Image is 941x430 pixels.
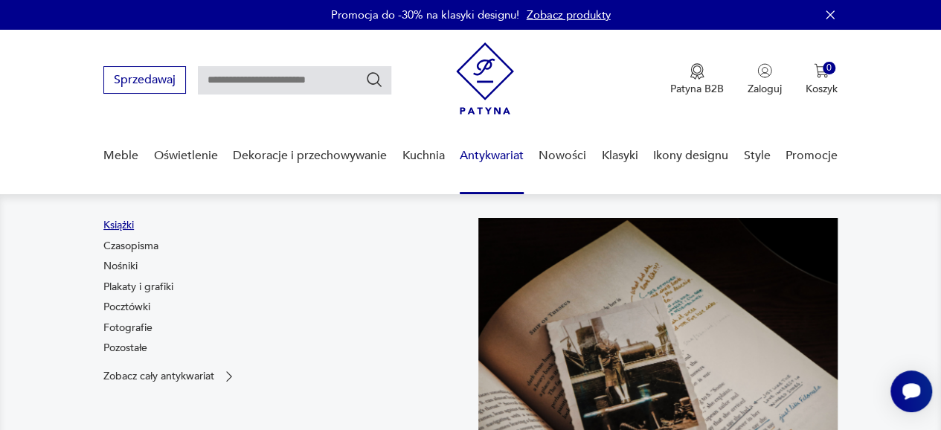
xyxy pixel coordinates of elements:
a: Dekoracje i przechowywanie [233,127,387,184]
p: Zaloguj [748,82,782,96]
img: Patyna - sklep z meblami i dekoracjami vintage [456,42,514,115]
a: Zobacz produkty [527,7,611,22]
a: Ikona medaluPatyna B2B [670,63,724,96]
a: Pozostałe [103,341,147,356]
p: Koszyk [806,82,838,96]
a: Pocztówki [103,300,150,315]
button: 0Koszyk [806,63,838,96]
a: Style [743,127,770,184]
a: Czasopisma [103,239,158,254]
img: Ikonka użytkownika [757,63,772,78]
iframe: Smartsupp widget button [890,370,932,412]
a: Kuchnia [402,127,444,184]
a: Antykwariat [460,127,524,184]
img: Ikona koszyka [814,63,829,78]
a: Książki [103,218,134,233]
button: Zaloguj [748,63,782,96]
p: Patyna B2B [670,82,724,96]
a: Zobacz cały antykwariat [103,369,237,384]
a: Oświetlenie [154,127,218,184]
a: Plakaty i grafiki [103,280,173,295]
a: Klasyki [602,127,638,184]
a: Ikony designu [653,127,728,184]
p: Zobacz cały antykwariat [103,371,214,381]
button: Patyna B2B [670,63,724,96]
button: Szukaj [365,71,383,89]
a: Promocje [786,127,838,184]
a: Fotografie [103,321,152,336]
p: Promocja do -30% na klasyki designu! [331,7,519,22]
button: Sprzedawaj [103,66,186,94]
a: Sprzedawaj [103,76,186,86]
a: Meble [103,127,138,184]
img: Ikona medalu [690,63,704,80]
a: Nowości [539,127,586,184]
a: Nośniki [103,259,138,274]
div: 0 [823,62,835,74]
